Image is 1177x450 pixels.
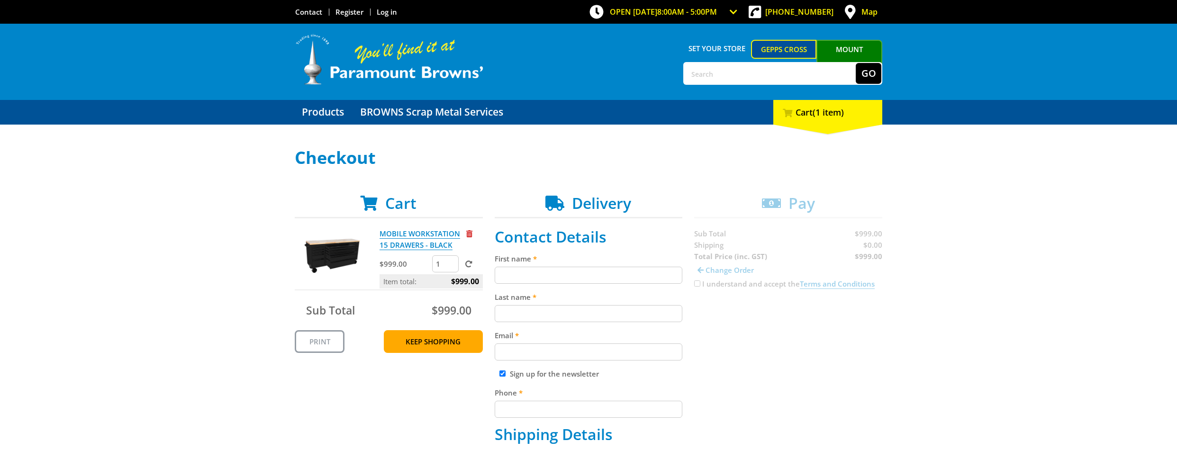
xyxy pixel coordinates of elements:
p: $999.00 [380,258,430,270]
a: Log in [377,7,397,17]
img: MOBILE WORKSTATION 15 DRAWERS - BLACK [304,228,361,285]
a: Keep Shopping [384,330,483,353]
input: Please enter your first name. [495,267,683,284]
span: Sub Total [306,303,355,318]
a: Remove from cart [466,229,472,238]
a: Go to the registration page [335,7,363,17]
label: Phone [495,387,683,398]
div: Cart [773,100,882,125]
a: Mount [PERSON_NAME] [816,40,882,76]
span: Cart [385,193,416,213]
label: Sign up for the newsletter [510,369,599,378]
span: Delivery [572,193,631,213]
img: Paramount Browns' [295,33,484,86]
span: OPEN [DATE] [610,7,717,17]
h1: Checkout [295,148,882,167]
input: Please enter your last name. [495,305,683,322]
label: First name [495,253,683,264]
a: Gepps Cross [751,40,817,59]
label: Last name [495,291,683,303]
span: Set your store [683,40,751,57]
span: 8:00am - 5:00pm [657,7,717,17]
span: $999.00 [432,303,471,318]
button: Go [856,63,881,84]
a: Go to the Products page [295,100,351,125]
h2: Contact Details [495,228,683,246]
a: Go to the Contact page [295,7,322,17]
input: Please enter your telephone number. [495,401,683,418]
h2: Shipping Details [495,425,683,443]
a: Print [295,330,344,353]
input: Please enter your email address. [495,343,683,360]
span: $999.00 [451,274,479,288]
p: Item total: [380,274,483,288]
span: (1 item) [813,107,844,118]
label: Email [495,330,683,341]
a: Go to the BROWNS Scrap Metal Services page [353,100,510,125]
a: MOBILE WORKSTATION 15 DRAWERS - BLACK [380,229,460,250]
input: Search [684,63,856,84]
